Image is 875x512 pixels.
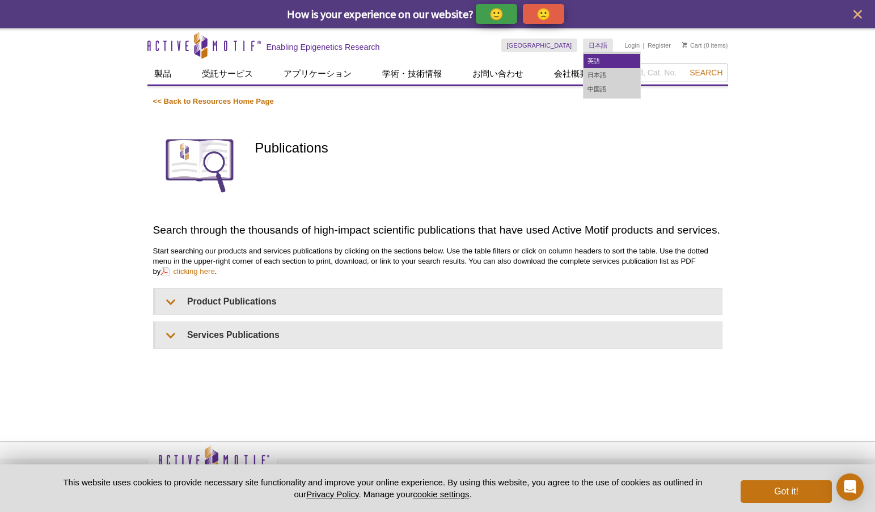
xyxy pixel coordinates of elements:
a: Login [624,41,640,49]
a: 学術・技術情報 [375,63,449,84]
p: 🙁 [536,7,551,21]
p: This website uses cookies to provide necessary site functionality and improve your online experie... [44,476,722,500]
a: Cart [682,41,702,49]
a: << Back to Resources Home Page [153,97,274,105]
a: [GEOGRAPHIC_DATA] [501,39,578,52]
p: 🙂 [489,7,504,21]
button: Got it! [741,480,831,503]
a: お問い合わせ [466,63,530,84]
span: Search [690,68,722,77]
a: 会社概要 [547,63,595,84]
a: 日本語 [583,39,613,52]
a: 英語 [584,54,640,68]
p: Start searching our products and services publications by clicking on the sections below. Use the... [153,246,722,277]
li: (0 items) [682,39,728,52]
h2: Search through the thousands of high-impact scientific publications that have used Active Motif p... [153,222,722,238]
li: | [643,39,645,52]
img: Publications [153,118,247,211]
input: Keyword, Cat. No. [595,63,728,82]
a: 中国語 [584,82,640,96]
div: Open Intercom Messenger [836,473,864,501]
h2: Enabling Epigenetics Research [267,42,380,52]
summary: Services Publications [155,322,722,348]
a: 製品 [147,63,178,84]
table: Click to Verify - This site chose Symantec SSL for secure e-commerce and confidential communicati... [601,462,686,486]
button: close [851,7,865,22]
a: アプリケーション [277,63,358,84]
button: Search [686,67,726,78]
a: Privacy Policy [306,489,358,499]
img: Active Motif, [147,442,278,488]
a: 受託サービス [195,63,260,84]
button: cookie settings [413,489,469,499]
img: Your Cart [682,42,687,48]
summary: Product Publications [155,289,722,314]
a: clicking here [160,266,214,277]
span: How is your experience on our website? [287,7,474,21]
a: Register [648,41,671,49]
h1: Publications [255,141,722,157]
a: 日本語 [584,68,640,82]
